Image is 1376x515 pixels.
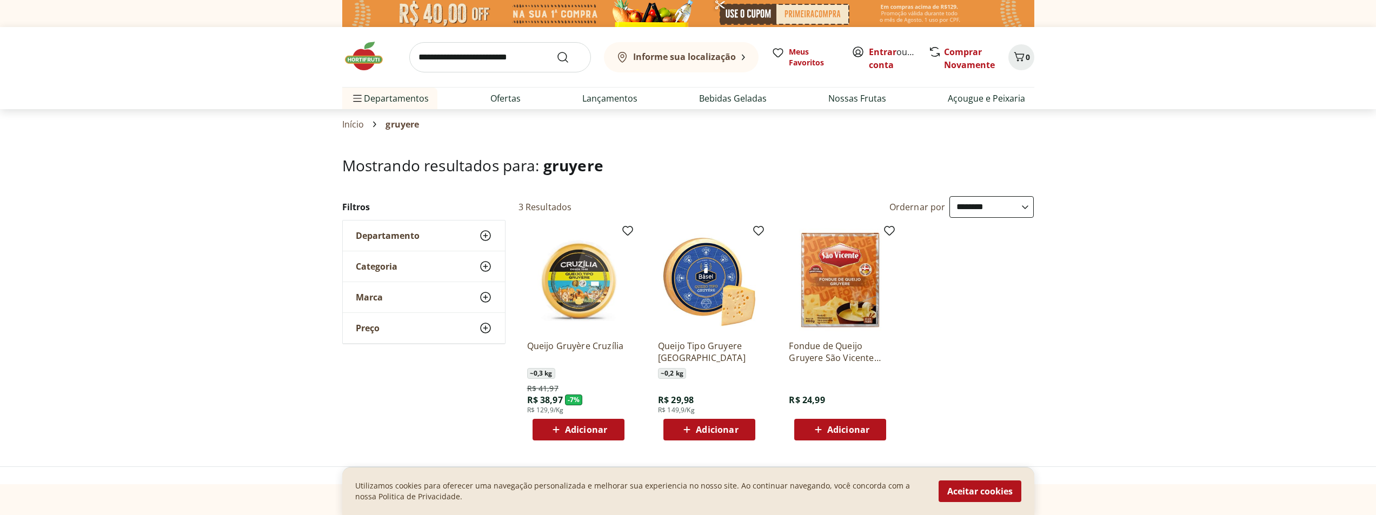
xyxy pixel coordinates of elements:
h1: Mostrando resultados para: [342,157,1034,174]
a: Fondue de Queijo Gruyere São Vicente 250g [789,340,892,364]
span: Departamento [356,230,420,241]
span: R$ 24,99 [789,394,825,406]
span: gruyere [543,155,603,176]
button: Menu [351,85,364,111]
a: Queijo Tipo Gruyere [GEOGRAPHIC_DATA] [658,340,761,364]
p: Utilizamos cookies para oferecer uma navegação personalizada e melhorar sua experiencia no nosso ... [355,480,926,502]
span: Categoria [356,261,397,272]
button: Adicionar [794,419,886,440]
a: Início [342,119,364,129]
a: Criar conta [869,46,928,71]
button: Categoria [343,251,505,282]
span: R$ 29,98 [658,394,694,406]
span: - 7 % [565,394,583,405]
span: Preço [356,323,380,333]
label: Ordernar por [889,201,946,213]
button: Carrinho [1008,44,1034,70]
button: Preço [343,313,505,343]
button: Submit Search [556,51,582,64]
button: Aceitar cookies [939,480,1021,502]
input: search [409,42,591,72]
a: Entrar [869,46,896,58]
span: ~ 0,3 kg [527,368,555,379]
img: Queijo Tipo Gruyere Basel [658,229,761,331]
span: Meus Favoritos [789,46,839,68]
a: Queijo Gruyère Cruzília [527,340,630,364]
button: Adicionar [533,419,624,440]
button: Adicionar [663,419,755,440]
span: R$ 149,9/Kg [658,406,695,414]
span: Adicionar [696,425,738,434]
span: R$ 41,97 [527,383,559,394]
span: 0 [1026,52,1030,62]
span: R$ 38,97 [527,394,563,406]
a: Comprar Novamente [944,46,995,71]
a: Meus Favoritos [772,46,839,68]
span: Marca [356,292,383,303]
img: Queijo Gruyère Cruzília [527,229,630,331]
a: Bebidas Geladas [699,92,767,105]
a: Ofertas [490,92,521,105]
button: Informe sua localização [604,42,759,72]
img: Hortifruti [342,40,396,72]
a: Lançamentos [582,92,637,105]
button: Departamento [343,220,505,251]
h2: 3 Resultados [519,201,572,213]
span: ou [869,45,917,71]
span: ~ 0,2 kg [658,368,686,379]
a: Açougue e Peixaria [948,92,1025,105]
span: Departamentos [351,85,429,111]
span: gruyere [385,119,419,129]
b: Informe sua localização [633,51,736,63]
img: Fondue de Queijo Gruyere São Vicente 250g [789,229,892,331]
span: Adicionar [827,425,869,434]
span: R$ 129,9/Kg [527,406,564,414]
h2: Filtros [342,196,506,218]
span: Adicionar [565,425,607,434]
a: Nossas Frutas [828,92,886,105]
button: Marca [343,282,505,312]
